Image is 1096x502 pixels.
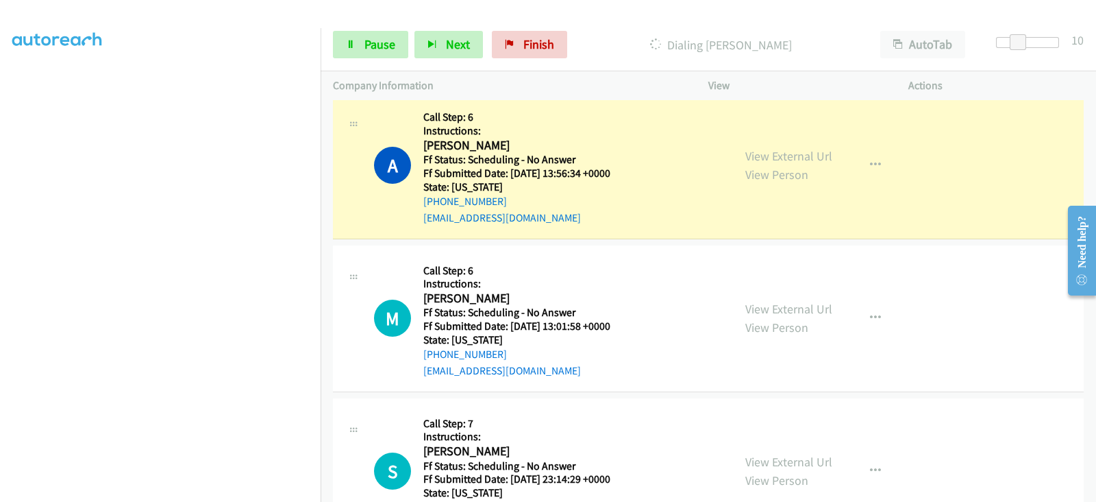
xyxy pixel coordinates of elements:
[333,31,408,58] a: Pause
[423,459,627,473] h5: Ff Status: Scheduling - No Answer
[423,364,581,377] a: [EMAIL_ADDRESS][DOMAIN_NAME]
[423,264,627,278] h5: Call Step: 6
[374,453,411,490] h1: S
[423,195,507,208] a: [PHONE_NUMBER]
[423,306,627,320] h5: Ff Status: Scheduling - No Answer
[745,167,808,182] a: View Person
[423,167,627,180] h5: Ff Submitted Date: [DATE] 13:56:34 +0000
[333,77,684,94] p: Company Information
[586,36,856,54] p: Dialing [PERSON_NAME]
[1071,31,1084,49] div: 10
[708,77,884,94] p: View
[880,31,965,58] button: AutoTab
[745,473,808,488] a: View Person
[423,486,627,500] h5: State: [US_STATE]
[492,31,567,58] a: Finish
[423,291,627,307] h2: [PERSON_NAME]
[1056,196,1096,305] iframe: Resource Center
[423,153,627,167] h5: Ff Status: Scheduling - No Answer
[423,333,627,347] h5: State: [US_STATE]
[908,77,1084,94] p: Actions
[423,211,581,224] a: [EMAIL_ADDRESS][DOMAIN_NAME]
[745,454,832,470] a: View External Url
[423,124,627,138] h5: Instructions:
[523,36,554,52] span: Finish
[423,417,627,431] h5: Call Step: 7
[423,473,627,486] h5: Ff Submitted Date: [DATE] 23:14:29 +0000
[423,180,627,194] h5: State: [US_STATE]
[423,430,627,444] h5: Instructions:
[374,147,411,184] h1: A
[423,138,627,154] h2: [PERSON_NAME]
[423,320,627,333] h5: Ff Submitted Date: [DATE] 13:01:58 +0000
[423,444,627,459] h2: [PERSON_NAME]
[423,277,627,291] h5: Instructions:
[446,36,470,52] span: Next
[745,148,832,164] a: View External Url
[414,31,483,58] button: Next
[374,300,411,337] div: The call is yet to be attempted
[364,36,395,52] span: Pause
[745,320,808,335] a: View Person
[745,301,832,317] a: View External Url
[423,110,627,124] h5: Call Step: 6
[374,300,411,337] h1: M
[374,453,411,490] div: The call is yet to be attempted
[423,348,507,361] a: [PHONE_NUMBER]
